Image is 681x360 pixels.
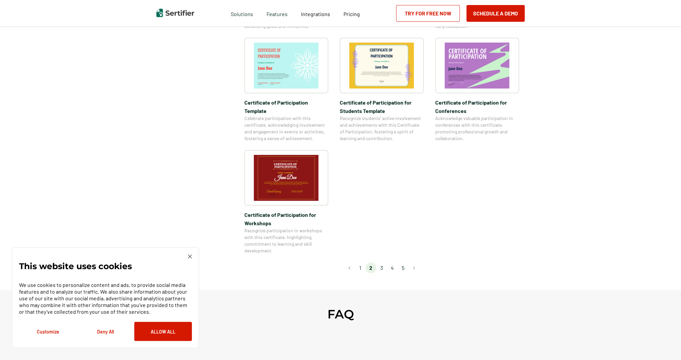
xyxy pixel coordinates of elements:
span: Celebrate participation with this certificate, acknowledging involvement and engagement in events... [244,115,328,142]
span: Features [267,9,288,17]
span: Certificate of Participation for Conference​s [435,98,519,115]
a: Certificate of Participation for Conference​sCertificate of Participation for Conference​sAcknowl... [435,38,519,142]
h2: FAQ [327,307,354,321]
img: Certificate of Participation for Conference​s [445,43,510,88]
span: Integrations [301,11,330,17]
button: Customize [19,322,77,341]
iframe: Chat Widget [648,328,681,360]
img: Cookie Popup Close [188,254,192,258]
img: Certificate of Participation for Students​ Template [349,43,414,88]
a: Certificate of Participation TemplateCertificate of Participation TemplateCelebrate participation... [244,38,328,142]
p: This website uses cookies [19,263,132,269]
span: Recognize students’ active involvement and achievements with this Certificate of Participation, f... [340,115,424,142]
button: Allow All [134,322,192,341]
button: Deny All [77,322,134,341]
span: Acknowledge valuable participation in conferences with this certificate, promoting professional g... [435,115,519,142]
a: Try for Free Now [396,5,460,22]
button: Schedule a Demo [466,5,525,22]
a: Certificate of Participation for Students​ TemplateCertificate of Participation for Students​ Tem... [340,38,424,142]
li: page 1 [355,262,366,273]
img: Certificate of Participation Template [254,43,319,88]
li: page 2 [366,262,376,273]
a: Certificate of Participation​ for WorkshopsCertificate of Participation​ for WorkshopsRecognize p... [244,150,328,254]
span: Pricing [344,11,360,17]
span: Certificate of Participation Template [244,98,328,115]
span: Solutions [231,9,253,17]
span: Recognize participation in workshops with this certificate, highlighting commitment to learning a... [244,227,328,254]
span: Certificate of Participation for Students​ Template [340,98,424,115]
li: page 3 [376,262,387,273]
span: Certificate of Participation​ for Workshops [244,211,328,227]
p: We use cookies to personalize content and ads, to provide social media features and to analyze ou... [19,282,192,315]
img: Sertifier | Digital Credentialing Platform [156,9,194,17]
li: page 5 [398,262,408,273]
a: Integrations [301,9,330,17]
a: Pricing [344,9,360,17]
img: Certificate of Participation​ for Workshops [254,155,319,201]
button: Go to next page [408,262,419,273]
button: Go to previous page [344,262,355,273]
li: page 4 [387,262,398,273]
